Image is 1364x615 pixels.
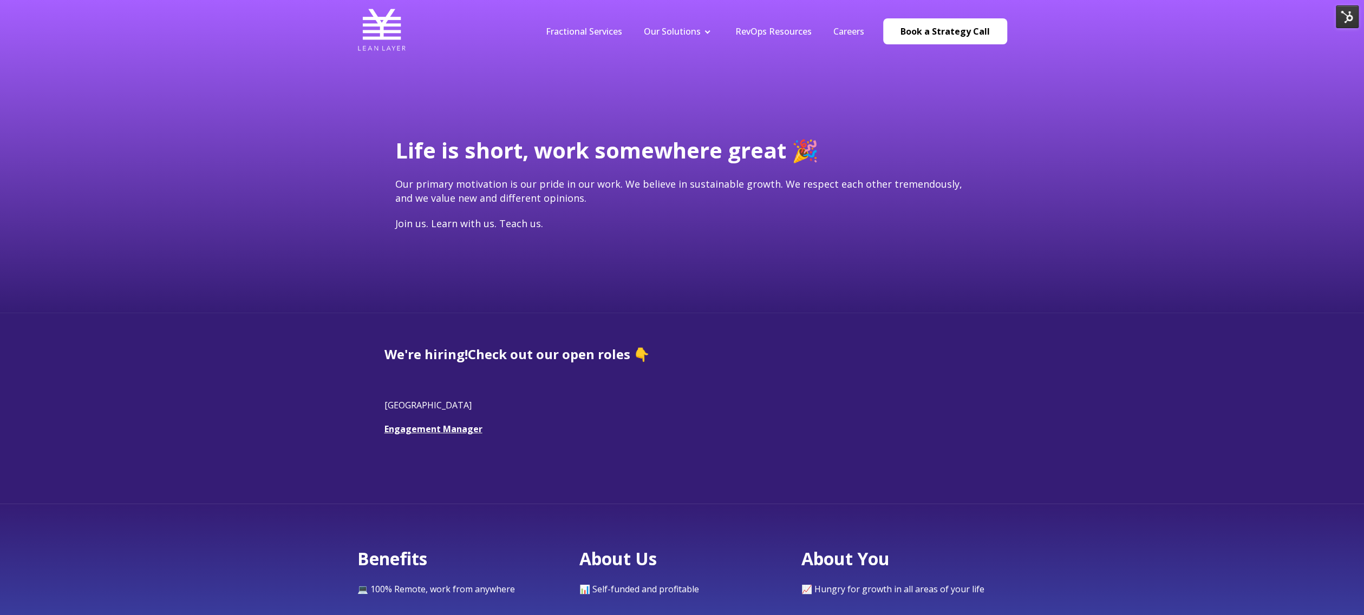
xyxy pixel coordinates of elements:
[644,25,701,37] a: Our Solutions
[579,583,699,595] span: 📊 Self-funded and profitable
[833,25,864,37] a: Careers
[395,177,962,204] span: Our primary motivation is our pride in our work. We believe in sustainable growth. We respect eac...
[801,547,890,570] span: About You
[357,5,406,54] img: Lean Layer Logo
[384,345,468,363] span: We're hiring!
[1336,5,1359,28] img: HubSpot Tools Menu Toggle
[735,25,812,37] a: RevOps Resources
[546,25,622,37] a: Fractional Services
[395,135,819,165] span: Life is short, work somewhere great 🎉
[535,25,875,37] div: Navigation Menu
[801,583,984,595] span: 📈 Hungry for growth in all areas of your life
[357,583,515,595] span: 💻 100% Remote, work from anywhere
[384,423,482,435] a: Engagement Manager
[579,547,657,570] span: About Us
[395,217,543,230] span: Join us. Learn with us. Teach us.
[883,18,1007,44] a: Book a Strategy Call
[384,399,472,411] span: [GEOGRAPHIC_DATA]
[357,547,427,570] span: Benefits
[468,345,650,363] span: Check out our open roles 👇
